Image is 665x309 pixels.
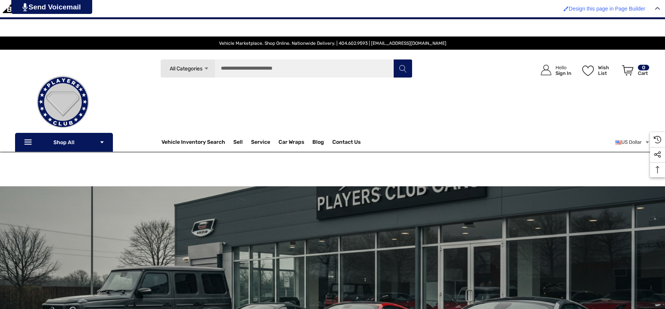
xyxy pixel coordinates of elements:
a: Enabled brush for page builder edit. Design this page in Page Builder [560,2,649,15]
a: Service [251,139,270,147]
a: Wish List Wish List [579,57,619,83]
img: PjwhLS0gR2VuZXJhdG9yOiBHcmF2aXQuaW8gLS0+PHN2ZyB4bWxucz0iaHR0cDovL3d3dy53My5vcmcvMjAwMC9zdmciIHhtb... [23,3,27,11]
a: Blog [312,139,324,147]
p: 0 [638,65,649,70]
a: Contact Us [332,139,361,147]
button: Search [393,59,412,78]
a: USD [615,135,650,150]
span: Vehicle Marketplace. Shop Online. Nationwide Delivery. | 404.602.9593 | [EMAIL_ADDRESS][DOMAIN_NAME] [219,41,446,46]
p: Hello [555,65,571,70]
svg: Icon Arrow Down [204,66,209,72]
p: Cart [638,70,649,76]
span: Design this page in Page Builder [569,6,645,12]
svg: Icon Arrow Down [99,140,105,145]
svg: Social Media [654,151,661,158]
svg: Top [650,166,665,174]
a: Cart with 0 items [619,57,650,87]
svg: Icon User Account [541,65,551,75]
svg: Wish List [582,65,594,76]
p: Shop All [15,133,113,152]
a: Sign in [532,57,575,83]
span: All Categories [169,65,202,72]
svg: Recently Viewed [654,136,661,143]
a: Sell [233,135,251,150]
span: Sell [233,139,243,147]
svg: Review Your Cart [622,65,633,76]
img: Players Club | Cars For Sale [25,64,100,140]
img: Enabled brush for page builder edit. [563,6,569,11]
p: Wish List [598,65,618,76]
img: Close Admin Bar [655,7,660,10]
a: Vehicle Inventory Search [161,139,225,147]
span: Car Wraps [278,139,304,147]
p: Sign In [555,70,571,76]
svg: Icon Line [23,138,35,147]
a: All Categories Icon Arrow Down Icon Arrow Up [160,59,215,78]
a: Car Wraps [278,135,312,150]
